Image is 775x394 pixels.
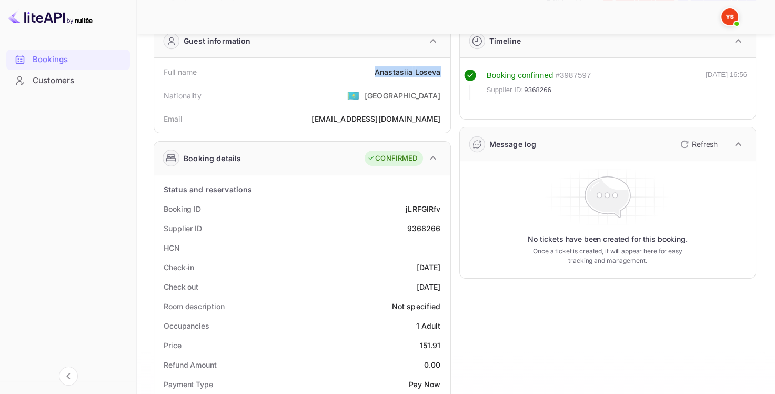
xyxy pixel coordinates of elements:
div: Customers [33,75,125,87]
span: Supplier ID: [487,85,524,95]
div: 0.00 [424,359,441,370]
a: Bookings [6,50,130,69]
div: [GEOGRAPHIC_DATA] [365,90,441,101]
div: Supplier ID [164,223,202,234]
button: Collapse navigation [59,367,78,386]
div: Guest information [184,35,251,46]
div: Full name [164,66,197,77]
div: Anastasiia Loseva [375,66,441,77]
div: [DATE] 16:56 [706,70,747,100]
div: Booking confirmed [487,70,553,82]
div: CONFIRMED [367,153,417,164]
div: Check out [164,281,198,292]
a: Customers [6,71,130,90]
p: No tickets have been created for this booking. [528,234,688,244]
div: Not specified [392,301,441,312]
p: Once a ticket is created, it will appear here for easy tracking and management. [528,247,687,265]
div: Booking details [184,153,241,164]
div: Room description [164,301,224,312]
div: Occupancies [164,320,209,331]
div: 9368266 [407,223,440,234]
div: 1 Adult [416,320,440,331]
div: Booking ID [164,203,201,214]
span: United States [347,86,359,105]
div: Price [164,340,182,351]
div: Bookings [33,54,125,66]
div: Status and reservations [164,184,252,195]
img: Yandex Support [721,8,738,25]
div: [DATE] [417,281,441,292]
div: jLRFGlRfv [406,203,440,214]
div: Email [164,113,182,124]
div: # 3987597 [555,70,591,82]
div: Payment Type [164,379,213,390]
button: Refresh [674,136,722,153]
span: 9368266 [524,85,551,95]
div: [EMAIL_ADDRESS][DOMAIN_NAME] [311,113,440,124]
div: Timeline [489,35,521,46]
div: Pay Now [408,379,440,390]
div: [DATE] [417,262,441,273]
div: Bookings [6,50,130,70]
div: HCN [164,242,180,253]
div: Refund Amount [164,359,217,370]
div: Message log [489,139,537,150]
p: Refresh [692,139,718,150]
img: LiteAPI logo [8,8,93,25]
div: Customers [6,71,130,91]
div: Check-in [164,262,194,273]
div: 151.91 [420,340,441,351]
div: Nationality [164,90,202,101]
